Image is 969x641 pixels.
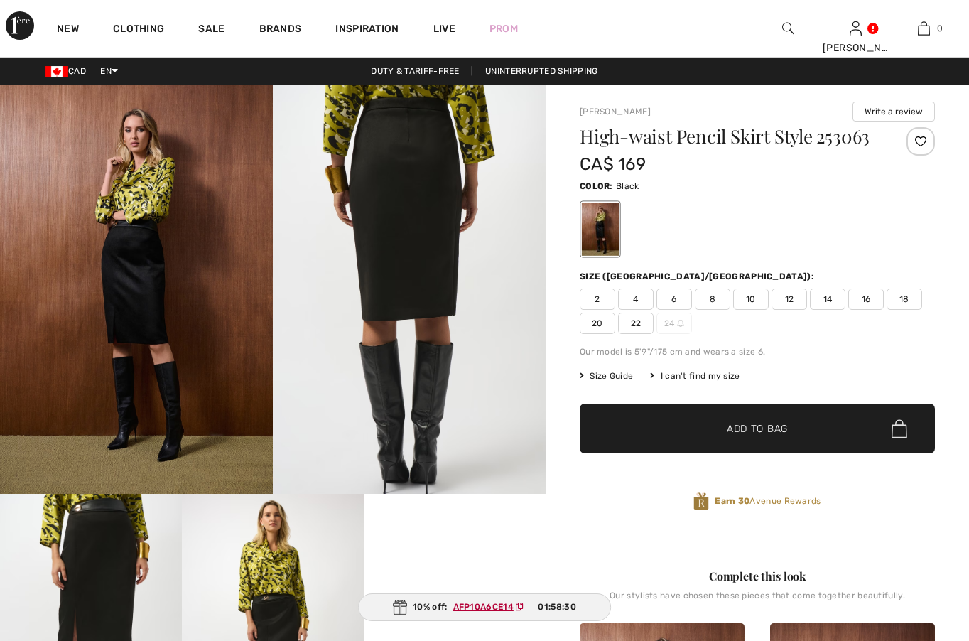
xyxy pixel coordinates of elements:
[580,404,935,453] button: Add to Bag
[198,23,224,38] a: Sale
[772,289,807,310] span: 12
[850,20,862,37] img: My Info
[582,203,619,256] div: Black
[100,66,118,76] span: EN
[580,107,651,117] a: [PERSON_NAME]
[358,593,611,621] div: 10% off:
[489,21,518,36] a: Prom
[273,85,546,494] img: High-Waist Pencil Skirt Style 253063. 2
[618,289,654,310] span: 4
[580,270,817,283] div: Size ([GEOGRAPHIC_DATA]/[GEOGRAPHIC_DATA]):
[656,289,692,310] span: 6
[733,289,769,310] span: 10
[918,20,930,37] img: My Bag
[580,313,615,334] span: 20
[937,22,943,35] span: 0
[693,492,709,511] img: Avenue Rewards
[650,370,740,382] div: I can't find my size
[433,21,455,36] a: Live
[113,23,164,38] a: Clothing
[580,127,876,146] h1: High-waist Pencil Skirt Style 253063
[580,370,633,382] span: Size Guide
[45,66,92,76] span: CAD
[580,591,935,612] div: Our stylists have chosen these pieces that come together beautifully.
[823,41,889,55] div: [PERSON_NAME]
[850,21,862,35] a: Sign In
[393,600,407,615] img: Gift.svg
[695,289,730,310] span: 8
[259,23,302,38] a: Brands
[891,20,957,37] a: 0
[782,20,794,37] img: search the website
[810,289,845,310] span: 14
[580,181,613,191] span: Color:
[848,289,884,310] span: 16
[656,313,692,334] span: 24
[715,495,821,507] span: Avenue Rewards
[677,320,684,327] img: ring-m.svg
[6,11,34,40] img: 1ère Avenue
[45,66,68,77] img: Canadian Dollar
[727,421,788,436] span: Add to Bag
[57,23,79,38] a: New
[580,568,935,585] div: Complete this look
[538,600,575,613] span: 01:58:30
[616,181,639,191] span: Black
[364,494,546,585] video: Your browser does not support the video tag.
[453,602,514,612] ins: AFP10A6CE14
[618,313,654,334] span: 22
[335,23,399,38] span: Inspiration
[892,419,907,438] img: Bag.svg
[715,496,749,506] strong: Earn 30
[852,102,935,122] button: Write a review
[580,154,646,174] span: CA$ 169
[580,345,935,358] div: Our model is 5'9"/175 cm and wears a size 6.
[580,289,615,310] span: 2
[887,289,922,310] span: 18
